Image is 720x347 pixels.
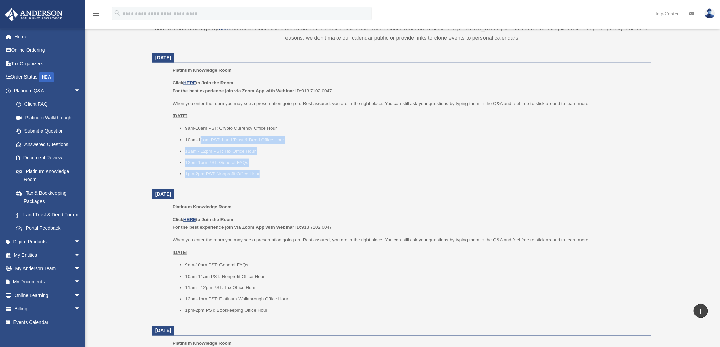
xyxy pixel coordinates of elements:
a: Order StatusNEW [5,70,91,84]
span: Platinum Knowledge Room [173,68,232,73]
a: Client FAQ [10,98,91,111]
b: Click to Join the Room [173,217,233,222]
a: Digital Productsarrow_drop_down [5,235,91,248]
u: [DATE] [173,250,188,255]
li: 11am - 12pm PST: Tax Office Hour [185,147,646,155]
span: arrow_drop_down [74,275,87,289]
img: Anderson Advisors Platinum Portal [3,8,65,21]
a: Document Review [10,151,91,165]
li: 10am-11am PST: Land Trust & Deed Office Hour [185,136,646,144]
li: 9am-10am PST: General FAQs [185,261,646,269]
strong: . [230,25,232,31]
a: HERE [183,80,196,85]
a: Online Learningarrow_drop_down [5,289,91,302]
a: My Entitiesarrow_drop_down [5,248,91,262]
span: arrow_drop_down [74,289,87,302]
span: Platinum Knowledge Room [173,341,232,346]
span: arrow_drop_down [74,248,87,262]
span: arrow_drop_down [74,302,87,316]
a: Submit a Question [10,124,91,138]
span: [DATE] [155,191,171,197]
u: [DATE] [173,113,188,118]
li: 12pm-1pm PST: Platinum Walkthrough Office Hour [185,295,646,303]
a: Land Trust & Deed Forum [10,208,91,222]
span: [DATE] [155,55,171,60]
strong: *This room is being hosted on Zoom. You will be required to log in to your personal Zoom account ... [154,16,646,31]
a: HERE [183,217,196,222]
span: arrow_drop_down [74,235,87,249]
a: Tax Organizers [5,57,91,70]
li: 10am-11am PST: Nonprofit Office Hour [185,273,646,281]
b: For the best experience join via Zoom App with Webinar ID: [173,88,301,93]
p: When you enter the room you may see a presentation going on. Rest assured, you are in the right p... [173,236,646,244]
a: Billingarrow_drop_down [5,302,91,316]
i: search [114,9,121,17]
i: vertical_align_top [697,307,705,315]
p: 913 7102 0047 [173,79,646,95]
a: Events Calendar [5,315,91,329]
a: Platinum Knowledge Room [10,164,87,186]
span: Platinum Knowledge Room [173,204,232,209]
span: arrow_drop_down [74,84,87,98]
a: here [219,25,230,31]
li: 1pm-2pm PST: Bookkeeping Office Hour [185,307,646,315]
li: 11am - 12pm PST: Tax Office Hour [185,284,646,292]
a: vertical_align_top [694,304,708,318]
p: 913 7102 0047 [173,215,646,231]
b: For the best experience join via Zoom App with Webinar ID: [173,225,301,230]
span: arrow_drop_down [74,262,87,276]
span: [DATE] [155,328,171,333]
a: My Anderson Teamarrow_drop_down [5,262,91,275]
a: Platinum Walkthrough [10,111,91,124]
b: Click to Join the Room [173,80,233,85]
a: menu [92,12,100,18]
li: 12pm-1pm PST: General FAQs [185,159,646,167]
li: 1pm-2pm PST: Nonprofit Office Hour [185,170,646,178]
img: User Pic [705,8,715,18]
i: menu [92,10,100,18]
p: When you enter the room you may see a presentation going on. Rest assured, you are in the right p... [173,100,646,108]
a: Portal Feedback [10,222,91,235]
li: 9am-10am PST: Crypto Currency Office Hour [185,124,646,133]
div: NEW [39,72,54,82]
a: Tax & Bookkeeping Packages [10,186,91,208]
a: Home [5,30,91,44]
a: My Documentsarrow_drop_down [5,275,91,289]
a: Platinum Q&Aarrow_drop_down [5,84,91,98]
a: Online Ordering [5,44,91,57]
a: Answered Questions [10,138,91,151]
